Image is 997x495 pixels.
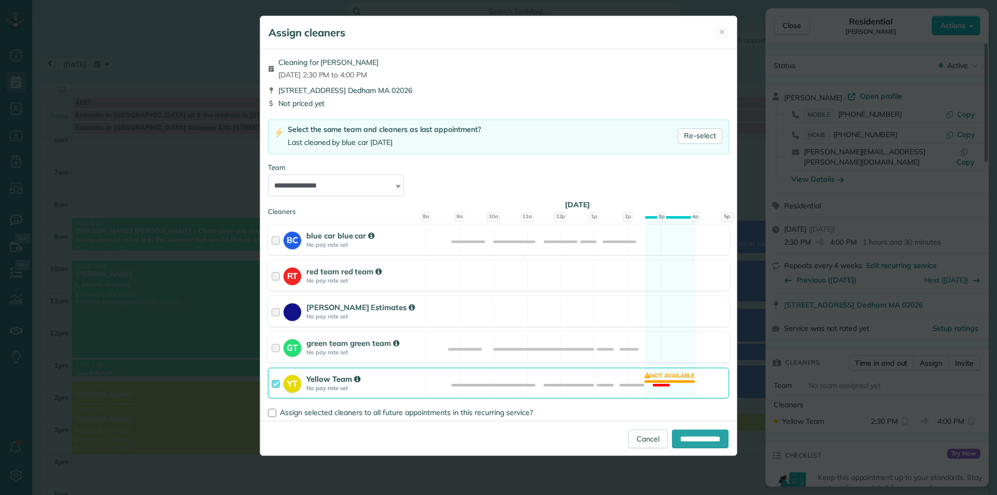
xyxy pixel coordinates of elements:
[306,241,423,248] strong: No pay rate set
[268,25,345,40] h5: Assign cleaners
[628,430,668,448] a: Cancel
[268,85,729,96] div: [STREET_ADDRESS] Dedham MA 02026
[306,231,374,240] strong: blue car blue car
[284,339,301,354] strong: GT
[268,98,729,109] div: Not priced yet
[275,127,284,138] img: lightning-bolt-icon-94e5364df696ac2de96d3a42b8a9ff6ba979493684c50e6bbbcda72601fa0d29.png
[306,302,415,312] strong: [PERSON_NAME] Estimates
[678,128,722,144] a: Re-select
[306,277,423,284] strong: No pay rate set
[306,374,360,384] strong: Yellow Team
[268,207,729,210] div: Cleaners
[280,408,533,417] span: Assign selected cleaners to all future appointments in this recurring service?
[306,313,423,320] strong: No pay rate set
[288,124,481,135] div: Select the same team and cleaners as last appointment?
[306,338,399,348] strong: green team green team
[284,267,301,282] strong: RT
[268,163,729,172] div: Team
[284,375,301,390] strong: YT
[278,70,379,80] span: [DATE] 2:30 PM to 4:00 PM
[306,349,423,356] strong: No pay rate set
[284,232,301,246] strong: BC
[719,27,725,37] span: ✕
[278,57,379,68] span: Cleaning for [PERSON_NAME]
[306,384,423,392] strong: No pay rate set
[306,266,382,276] strong: red team red team
[288,137,481,148] div: Last cleaned by blue car [DATE]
